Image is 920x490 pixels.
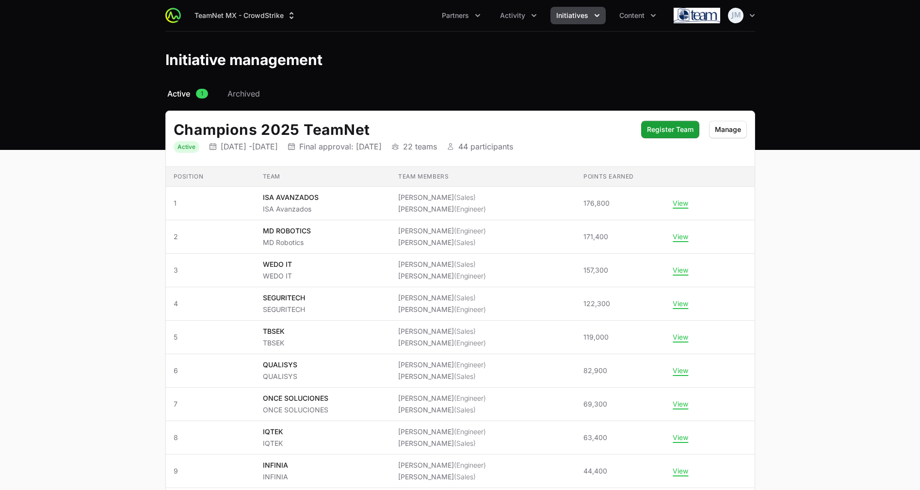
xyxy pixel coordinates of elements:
[673,433,688,442] button: View
[673,400,688,408] button: View
[454,272,486,280] span: (Engineer)
[454,372,476,380] span: (Sales)
[165,51,323,68] h1: Initiative management
[166,167,255,187] th: Position
[263,460,288,470] p: INFINIA
[263,293,305,303] p: SEGURITECH
[174,366,247,376] span: 6
[174,265,247,275] span: 3
[673,266,688,275] button: View
[454,439,476,447] span: (Sales)
[454,406,476,414] span: (Sales)
[263,472,288,482] p: INFINIA
[454,427,486,436] span: (Engineer)
[458,142,513,151] p: 44 participants
[709,121,747,138] button: Manage
[263,238,311,247] p: MD Robotics
[398,360,486,370] li: [PERSON_NAME]
[583,433,607,442] span: 63,400
[398,405,486,415] li: [PERSON_NAME]
[454,238,476,246] span: (Sales)
[167,88,190,99] span: Active
[196,89,208,98] span: 1
[494,7,543,24] button: Activity
[454,294,476,302] span: (Sales)
[174,433,247,442] span: 8
[619,11,645,20] span: Content
[647,124,694,135] span: Register Team
[398,372,486,381] li: [PERSON_NAME]
[263,372,297,381] p: QUALISYS
[263,271,292,281] p: WEDO IT
[398,439,486,448] li: [PERSON_NAME]
[583,399,607,409] span: 69,300
[674,6,720,25] img: TeamNet MX
[454,360,486,369] span: (Engineer)
[398,271,486,281] li: [PERSON_NAME]
[263,327,285,336] p: TBSEK
[398,472,486,482] li: [PERSON_NAME]
[583,198,610,208] span: 176,800
[442,11,469,20] span: Partners
[174,232,247,242] span: 2
[189,7,302,24] div: Supplier switch menu
[583,366,607,376] span: 82,900
[641,121,699,138] button: Register Team
[189,7,302,24] button: TeamNet MX - CrowdStrike
[500,11,525,20] span: Activity
[221,142,278,151] p: [DATE] - [DATE]
[299,142,382,151] p: Final approval: [DATE]
[673,366,688,375] button: View
[550,7,606,24] button: Initiatives
[398,226,486,236] li: [PERSON_NAME]
[398,460,486,470] li: [PERSON_NAME]
[398,204,486,214] li: [PERSON_NAME]
[613,7,662,24] button: Content
[436,7,486,24] button: Partners
[398,327,486,336] li: [PERSON_NAME]
[454,461,486,469] span: (Engineer)
[263,405,328,415] p: ONCE SOLUCIONES
[263,439,283,448] p: IQTEK
[454,260,476,268] span: (Sales)
[165,88,755,99] nav: Initiative activity log navigation
[673,333,688,342] button: View
[550,7,606,24] div: Initiatives menu
[583,299,610,309] span: 122,300
[263,193,319,202] p: ISA AVANZADOS
[454,227,486,235] span: (Engineer)
[263,393,328,403] p: ONCE SOLUCIONES
[174,198,247,208] span: 1
[673,299,688,308] button: View
[728,8,743,23] img: Juan Manuel Zuleta
[673,467,688,475] button: View
[398,427,486,437] li: [PERSON_NAME]
[263,360,297,370] p: QUALISYS
[174,121,631,138] h2: Champions 2025 TeamNet
[583,466,607,476] span: 44,400
[454,473,476,481] span: (Sales)
[556,11,588,20] span: Initiatives
[263,338,285,348] p: TBSEK
[165,88,210,99] a: Active1
[398,238,486,247] li: [PERSON_NAME]
[174,399,247,409] span: 7
[583,332,609,342] span: 119,000
[398,293,486,303] li: [PERSON_NAME]
[174,299,247,309] span: 4
[165,8,181,23] img: ActivitySource
[263,204,319,214] p: ISA Avanzados
[181,7,662,24] div: Main navigation
[583,232,608,242] span: 171,400
[174,466,247,476] span: 9
[673,232,688,241] button: View
[454,193,476,201] span: (Sales)
[398,193,486,202] li: [PERSON_NAME]
[255,167,391,187] th: Team
[494,7,543,24] div: Activity menu
[454,305,486,313] span: (Engineer)
[715,124,741,135] span: Manage
[613,7,662,24] div: Content menu
[454,394,486,402] span: (Engineer)
[263,305,305,314] p: SEGURITECH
